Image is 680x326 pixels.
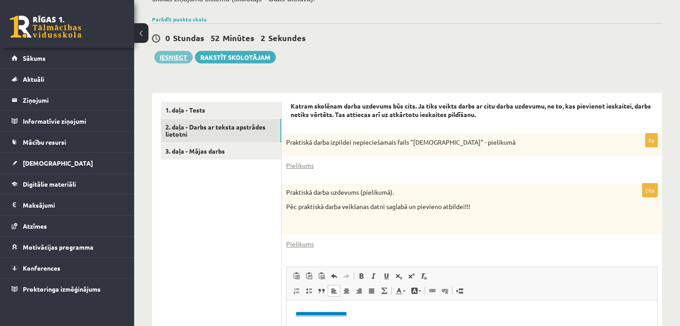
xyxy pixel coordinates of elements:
[152,16,207,23] a: Parādīt punktu skalu
[12,90,123,110] a: Ziņojumi
[165,33,170,43] span: 0
[12,132,123,152] a: Mācību resursi
[355,270,367,282] a: Treknraksts (vadīšanas taustiņš+B)
[303,270,315,282] a: Ievietot kā vienkāršu tekstu (vadīšanas taustiņš+pārslēgšanas taustiņš+V)
[405,270,418,282] a: Augšraksts
[286,239,314,249] a: Pielikums
[393,285,408,297] a: Teksta krāsa
[12,258,123,278] a: Konferences
[154,51,193,63] button: Iesniegt
[12,69,123,89] a: Aktuāli
[223,33,254,43] span: Minūtes
[23,243,93,251] span: Motivācijas programma
[12,153,123,173] a: [DEMOGRAPHIC_DATA]
[12,237,123,257] a: Motivācijas programma
[23,195,123,215] legend: Maksājumi
[23,75,44,83] span: Aktuāli
[315,270,328,282] a: Ievietot no Worda
[23,90,123,110] legend: Ziņojumi
[642,183,658,197] p: 28p
[426,285,439,297] a: Saite (vadīšanas taustiņš+K)
[315,285,328,297] a: Bloka citāts
[408,285,424,297] a: Fona krāsa
[286,138,613,147] p: Praktiskā darba izpildei nepieciešamais fails "[DEMOGRAPHIC_DATA]" - pielikumā
[328,270,340,282] a: Atcelt (vadīšanas taustiņš+Z)
[365,285,378,297] a: Izlīdzināt malas
[353,285,365,297] a: Izlīdzināt pa labi
[645,133,658,147] p: 0p
[12,195,123,215] a: Maksājumi
[23,222,47,230] span: Atzīmes
[291,102,651,119] strong: Katram skolēnam darba uzdevums būs cits. Ja tiks veikts darbs ar citu darba uzdevumu, ne to, kas ...
[23,138,66,146] span: Mācību resursi
[10,16,81,38] a: Rīgas 1. Tālmācības vidusskola
[195,51,276,63] a: Rakstīt skolotājam
[367,270,380,282] a: Slīpraksts (vadīšanas taustiņš+I)
[290,270,303,282] a: Ielīmēt (vadīšanas taustiņš+V)
[393,270,405,282] a: Apakšraksts
[303,285,315,297] a: Ievietot/noņemt sarakstu ar aizzīmēm
[161,143,281,159] a: 3. daļa - Mājas darbs
[290,285,303,297] a: Ievietot/noņemt numurētu sarakstu
[12,48,123,68] a: Sākums
[340,270,353,282] a: Atkārtot (vadīšanas taustiņš+Y)
[268,33,306,43] span: Sekundes
[378,285,390,297] a: Math
[9,9,362,18] body: Bagātinātā teksta redaktors, wiswyg-editor-user-answer-47433970830560
[23,111,123,131] legend: Informatīvie ziņojumi
[328,285,340,297] a: Izlīdzināt pa kreisi
[12,216,123,236] a: Atzīmes
[23,159,93,167] span: [DEMOGRAPHIC_DATA]
[261,33,265,43] span: 2
[418,270,430,282] a: Noņemt stilus
[161,102,281,118] a: 1. daļa - Tests
[286,202,613,211] p: Pēc praktiskā darba veikšanas datni saglabā un pievieno atbildei!!!
[173,33,204,43] span: Stundas
[23,180,76,188] span: Digitālie materiāli
[23,54,46,62] span: Sākums
[12,279,123,299] a: Proktoringa izmēģinājums
[340,285,353,297] a: Centrēti
[286,161,314,170] a: Pielikums
[453,285,466,297] a: Ievietot lapas pārtraukumu drukai
[12,111,123,131] a: Informatīvie ziņojumi
[12,174,123,194] a: Digitālie materiāli
[211,33,220,43] span: 52
[23,264,60,272] span: Konferences
[380,270,393,282] a: Pasvītrojums (vadīšanas taustiņš+U)
[23,285,101,293] span: Proktoringa izmēģinājums
[161,119,281,143] a: 2. daļa - Darbs ar teksta apstrādes lietotni
[439,285,451,297] a: Atsaistīt
[286,188,613,197] p: Praktiskā darba uzdevums (pielikumā).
